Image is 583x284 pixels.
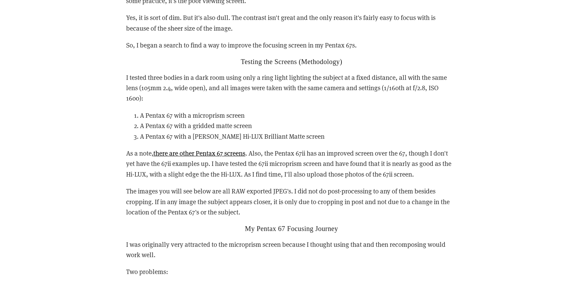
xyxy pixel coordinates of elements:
[140,110,457,120] li: A Pentax 67 with a microprism screen
[126,57,457,66] h2: Testing the Screens (Methodology)
[126,266,457,277] p: Two problems:
[126,239,457,260] p: I was originally very attracted to the microprism screen because I thought using that and then re...
[140,120,457,131] li: A Pentax 67 with a gridded matte screen
[126,186,457,217] p: The images you will see below are all RAW exported JPEG's. I did not do post-processing to any of...
[126,72,457,104] p: I tested three bodies in a dark room using only a ring light lighting the subject at a fixed dist...
[126,40,457,50] p: So, I began a search to find a way to improve the focusing screen in my Pentax 67s.
[126,148,457,179] p: As a note, . Also, the Pentax 67ii has an improved screen over the 67, though I don't yet have th...
[126,224,457,233] h2: My Pentax 67 Focusing Journey
[153,149,245,157] a: there are other Pentax 67 screens
[126,12,457,33] p: Yes, it is sort of dim. But it's also dull. The contrast isn't great and the only reason it's fai...
[140,131,457,141] li: A Pentax 67 with a [PERSON_NAME] Hi-LUX Brilliant Matte screen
